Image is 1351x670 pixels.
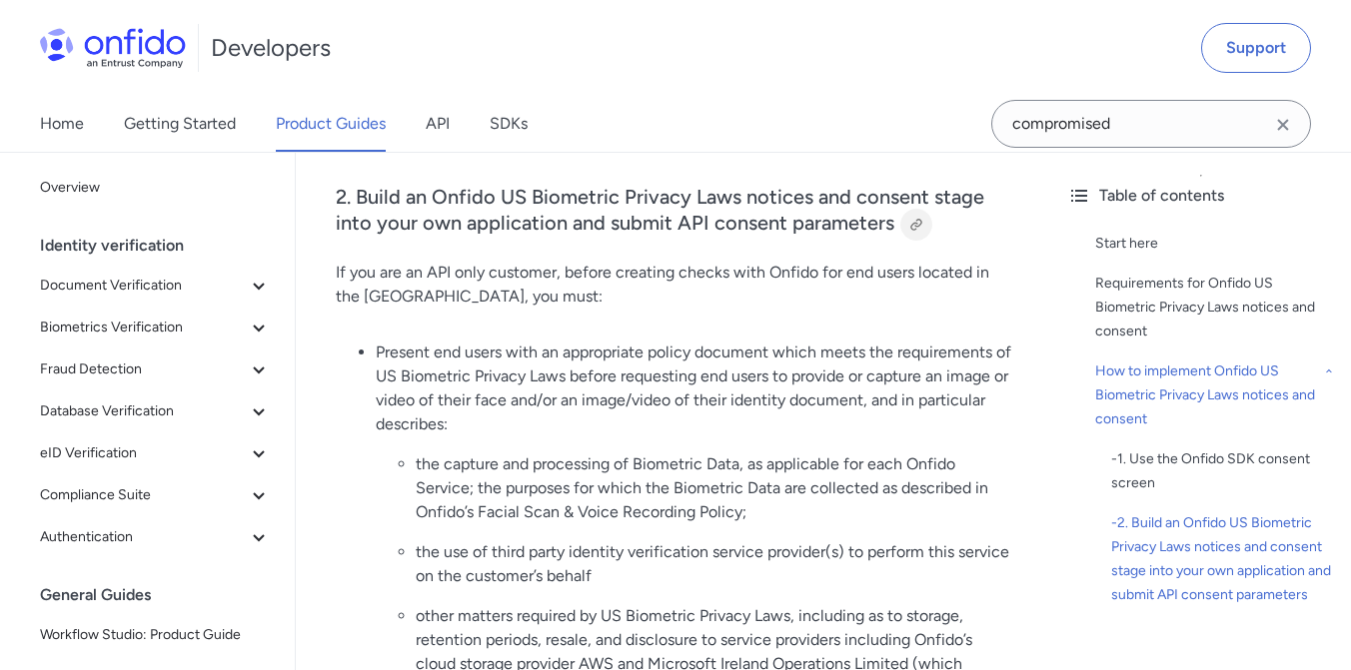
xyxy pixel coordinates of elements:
[1095,359,1335,431] a: How to implement Onfido US Biometric Privacy Laws notices and consent
[1111,511,1335,607] div: - 2. Build an Onfido US Biometric Privacy Laws notices and consent stage into your own applicatio...
[40,176,271,200] span: Overview
[40,483,247,507] span: Compliance Suite
[32,615,279,655] a: Workflow Studio: Product Guide
[276,96,386,152] a: Product Guides
[1111,511,1335,607] a: -2. Build an Onfido US Biometric Privacy Laws notices and consent stage into your own application...
[32,308,279,347] button: Biometrics Verification
[32,168,279,208] a: Overview
[426,96,450,152] a: API
[40,623,271,647] span: Workflow Studio: Product Guide
[376,340,1011,436] p: Present end users with an appropriate policy document which meets the requirements of US Biometri...
[32,475,279,515] button: Compliance Suite
[490,96,528,152] a: SDKs
[1095,272,1335,343] a: Requirements for Onfido US Biometric Privacy Laws notices and consent
[336,261,1011,309] p: If you are an API only customer, before creating checks with Onfido for end users located in the ...
[1095,232,1335,256] a: Start here
[40,28,186,68] img: Onfido Logo
[416,540,1011,588] p: the use of third party identity verification service provider(s) to perform this service on the c...
[40,357,247,381] span: Fraud Detection
[336,185,1011,241] h3: 2. Build an Onfido US Biometric Privacy Laws notices and consent stage into your own application ...
[40,226,287,266] div: Identity verification
[40,316,247,339] span: Biometrics Verification
[991,100,1311,148] input: Onfido search input field
[40,274,247,298] span: Document Verification
[1067,184,1335,208] div: Table of contents
[1201,23,1311,73] a: Support
[40,525,247,549] span: Authentication
[1271,113,1295,137] svg: Clear search field button
[40,399,247,423] span: Database Verification
[1111,447,1335,495] a: -1. Use the Onfido SDK consent screen
[211,32,331,64] h1: Developers
[32,517,279,557] button: Authentication
[40,575,287,615] div: General Guides
[32,349,279,389] button: Fraud Detection
[40,96,84,152] a: Home
[32,266,279,306] button: Document Verification
[32,391,279,431] button: Database Verification
[416,452,1011,524] p: the capture and processing of Biometric Data, as applicable for each Onfido Service; the purposes...
[124,96,236,152] a: Getting Started
[1111,447,1335,495] div: - 1. Use the Onfido SDK consent screen
[40,441,247,465] span: eID Verification
[32,433,279,473] button: eID Verification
